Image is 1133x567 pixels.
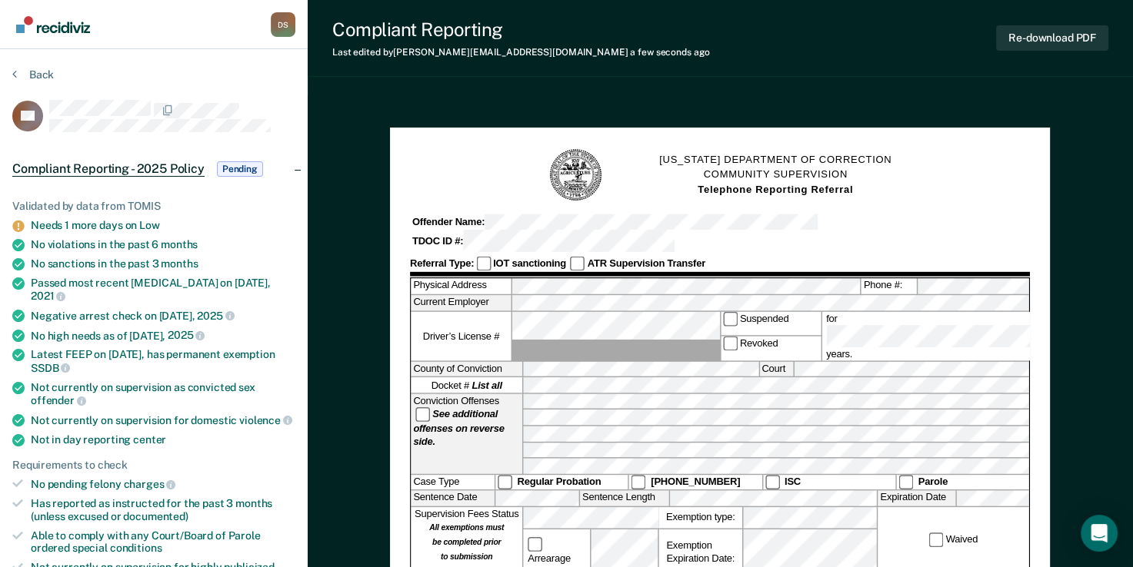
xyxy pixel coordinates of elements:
[414,408,505,447] strong: See additional offenses on reverse side.
[765,475,780,489] input: ISC
[31,219,295,232] div: Needs 1 more days on Low
[410,257,474,268] strong: Referral Type:
[12,459,295,472] div: Requirements to check
[161,238,198,250] span: months
[412,490,495,506] label: Sentence Date
[412,295,512,310] label: Current Employer
[631,475,646,489] input: [PHONE_NUMBER]
[698,184,853,194] strong: Telephone Reporting Referral
[12,161,205,177] span: Compliant Reporting - 2025 Policy
[412,235,463,246] strong: TDOC ID #:
[723,337,738,351] input: Revoked
[31,277,295,303] div: Passed most recent [MEDICAL_DATA] on [DATE],
[548,148,604,203] img: TN Seal
[493,257,566,268] strong: IOT sanctioning
[412,217,485,227] strong: Offender Name:
[918,476,948,487] strong: Parole
[271,12,295,37] button: Profile dropdown button
[12,68,54,81] button: Back
[31,477,295,491] div: No pending felony
[271,12,295,37] div: D S
[31,413,295,427] div: Not currently on supervision for domestic
[723,311,738,326] input: Suspended
[239,414,292,426] span: violence
[123,510,188,522] span: documented)
[927,532,980,547] label: Waived
[929,532,944,547] input: Waived
[31,362,70,374] span: SSDB
[528,537,542,552] input: Arrearage
[416,407,431,422] input: See additional offenses on reverse side.
[526,537,588,565] label: Arrearage
[31,497,295,523] div: Has reported as instructed for the past 3 months (unless excused or
[31,381,295,407] div: Not currently on supervision as convicted sex
[133,433,166,446] span: center
[721,311,821,335] label: Suspended
[898,475,913,489] input: Parole
[588,257,705,268] strong: ATR Supervision Transfer
[878,490,956,506] label: Expiration Date
[518,476,601,487] strong: Regular Probation
[824,311,1039,360] label: for years.
[332,18,709,41] div: Compliant Reporting
[110,542,162,554] span: conditions
[432,379,502,392] span: Docket #
[472,380,502,390] strong: List all
[785,476,801,487] strong: ISC
[760,362,793,377] label: Court
[1081,515,1118,552] div: Open Intercom Messenger
[31,329,295,343] div: No high needs as of [DATE],
[861,279,917,294] label: Phone #:
[498,475,512,489] input: Regular Probation
[429,522,504,562] strong: All exemptions must be completed prior to submission
[630,47,709,58] span: a few seconds ago
[168,329,205,341] span: 2025
[580,490,669,506] label: Sentence Length
[31,348,295,374] div: Latest FEEP on [DATE], has permanent exemption
[31,529,295,555] div: Able to comply with any Court/Board of Parole ordered special
[31,238,295,251] div: No violations in the past 6
[721,337,821,360] label: Revoked
[412,279,512,294] label: Physical Address
[217,161,263,177] span: Pending
[412,311,512,360] label: Driver’s License #
[659,506,742,527] label: Exemption type:
[476,257,491,271] input: IOT sanctioning
[412,475,495,489] div: Case Type
[124,478,176,490] span: charges
[31,394,86,406] span: offender
[31,309,295,323] div: Negative arrest check on [DATE],
[332,47,709,58] div: Last edited by [PERSON_NAME][EMAIL_ADDRESS][DOMAIN_NAME]
[412,394,522,474] div: Conviction Offenses
[996,25,1108,51] button: Re-download PDF
[31,257,295,270] div: No sanctions in the past 3
[161,257,198,270] span: months
[31,290,65,302] span: 2021
[412,362,522,377] label: County of Conviction
[571,257,585,271] input: ATR Supervision Transfer
[651,476,741,487] strong: [PHONE_NUMBER]
[826,325,1038,347] input: for years.
[16,16,90,33] img: Recidiviz
[12,200,295,213] div: Validated by data from TOMIS
[659,153,891,197] h1: [US_STATE] DEPARTMENT OF CORRECTION COMMUNITY SUPERVISION
[197,310,234,322] span: 2025
[31,433,295,446] div: Not in day reporting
